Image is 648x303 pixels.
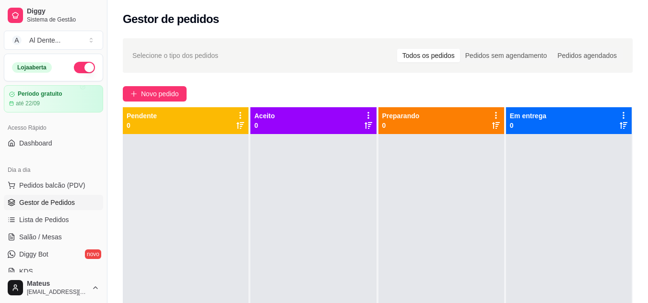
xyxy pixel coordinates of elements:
[254,121,275,130] p: 0
[19,215,69,224] span: Lista de Pedidos
[19,180,85,190] span: Pedidos balcão (PDV)
[4,85,103,112] a: Período gratuitoaté 22/09
[4,212,103,227] a: Lista de Pedidos
[27,7,99,16] span: Diggy
[18,90,62,98] article: Período gratuito
[19,267,33,276] span: KDS
[27,16,99,23] span: Sistema de Gestão
[4,247,103,262] a: Diggy Botnovo
[132,50,218,61] span: Selecione o tipo dos pedidos
[27,288,88,296] span: [EMAIL_ADDRESS][DOMAIN_NAME]
[130,90,137,97] span: plus
[4,229,103,245] a: Salão / Mesas
[510,111,546,121] p: Em entrega
[4,264,103,279] a: KDS
[19,232,62,242] span: Salão / Mesas
[19,249,48,259] span: Diggy Bot
[29,35,60,45] div: Al Dente ...
[4,120,103,135] div: Acesso Rápido
[74,62,95,73] button: Alterar Status
[12,62,52,73] div: Loja aberta
[4,135,103,151] a: Dashboard
[254,111,275,121] p: Aceito
[4,31,103,50] button: Select a team
[127,121,157,130] p: 0
[141,89,179,99] span: Novo pedido
[19,138,52,148] span: Dashboard
[123,86,187,101] button: Novo pedido
[4,4,103,27] a: DiggySistema de Gestão
[4,276,103,299] button: Mateus[EMAIL_ADDRESS][DOMAIN_NAME]
[4,162,103,178] div: Dia a dia
[460,49,552,62] div: Pedidos sem agendamento
[382,121,420,130] p: 0
[16,100,40,107] article: até 22/09
[397,49,460,62] div: Todos os pedidos
[382,111,420,121] p: Preparando
[4,195,103,210] a: Gestor de Pedidos
[19,198,75,207] span: Gestor de Pedidos
[4,178,103,193] button: Pedidos balcão (PDV)
[552,49,622,62] div: Pedidos agendados
[12,35,22,45] span: A
[27,280,88,288] span: Mateus
[510,121,546,130] p: 0
[123,11,219,27] h2: Gestor de pedidos
[127,111,157,121] p: Pendente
